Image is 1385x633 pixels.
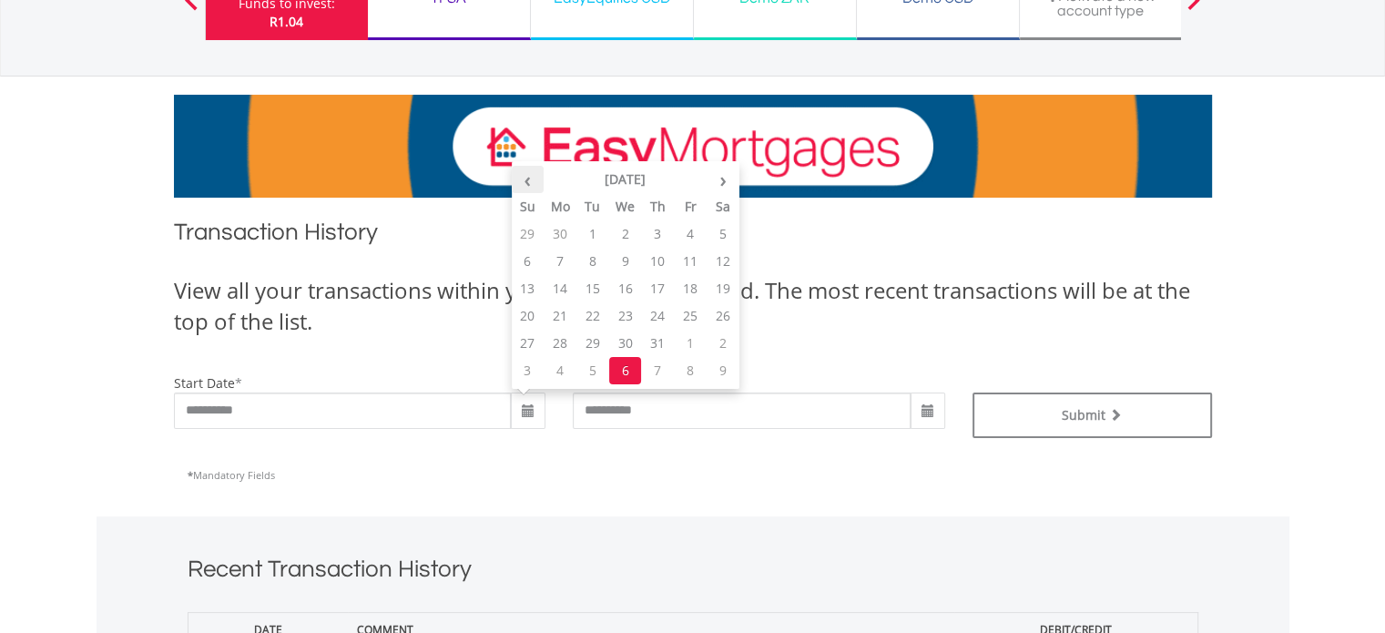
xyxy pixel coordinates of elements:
[512,302,545,330] td: 20
[544,166,707,193] th: [DATE]
[544,357,576,384] td: 4
[609,193,642,220] th: We
[544,193,576,220] th: Mo
[270,13,303,30] span: R1.04
[707,248,739,275] td: 12
[576,275,609,302] td: 15
[707,330,739,357] td: 2
[674,302,707,330] td: 25
[576,330,609,357] td: 29
[674,193,707,220] th: Fr
[544,248,576,275] td: 7
[641,330,674,357] td: 31
[576,248,609,275] td: 8
[573,374,628,392] label: end date
[641,357,674,384] td: 7
[544,330,576,357] td: 28
[174,216,1212,257] h1: Transaction History
[674,275,707,302] td: 18
[512,166,545,193] th: ‹
[609,220,642,248] td: 2
[609,302,642,330] td: 23
[512,357,545,384] td: 3
[544,220,576,248] td: 30
[674,357,707,384] td: 8
[707,357,739,384] td: 9
[576,357,609,384] td: 5
[512,248,545,275] td: 6
[609,275,642,302] td: 16
[544,302,576,330] td: 21
[707,193,739,220] th: Sa
[576,220,609,248] td: 1
[609,330,642,357] td: 30
[641,193,674,220] th: Th
[512,220,545,248] td: 29
[707,220,739,248] td: 5
[188,553,1198,594] h1: Recent Transaction History
[641,248,674,275] td: 10
[174,95,1212,198] img: EasyMortage Promotion Banner
[707,166,739,193] th: ›
[674,248,707,275] td: 11
[973,393,1212,438] button: Submit
[707,275,739,302] td: 19
[174,275,1212,338] div: View all your transactions within your chosen time period. The most recent transactions will be a...
[544,275,576,302] td: 14
[674,330,707,357] td: 1
[174,374,235,392] label: start date
[188,468,275,482] span: Mandatory Fields
[512,275,545,302] td: 13
[707,302,739,330] td: 26
[512,193,545,220] th: Su
[576,302,609,330] td: 22
[641,302,674,330] td: 24
[609,248,642,275] td: 9
[641,275,674,302] td: 17
[674,220,707,248] td: 4
[512,330,545,357] td: 27
[641,220,674,248] td: 3
[609,357,642,384] td: 6
[576,193,609,220] th: Tu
